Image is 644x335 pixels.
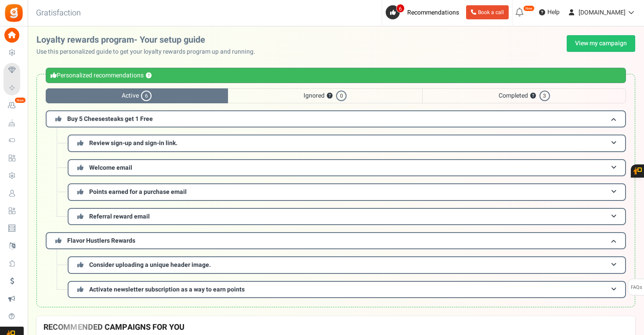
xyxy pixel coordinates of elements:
h3: Gratisfaction [26,4,90,22]
span: Referral reward email [89,212,150,221]
h2: Loyalty rewards program- Your setup guide [36,35,262,45]
span: Recommendations [407,8,459,17]
a: Book a call [466,5,509,19]
span: Completed [422,88,626,103]
em: New [14,97,26,103]
span: Activate newsletter subscription as a way to earn points [89,285,245,294]
span: Points earned for a purchase email [89,187,187,197]
span: Review sign-up and sign-in link. [89,138,177,148]
a: View my campaign [567,35,635,52]
span: FAQs [630,279,642,296]
span: Active [46,88,228,103]
div: Personalized recommendations [46,68,626,83]
em: New [523,5,535,11]
span: Welcome email [89,163,132,172]
span: Help [545,8,560,17]
a: Help [535,5,563,19]
span: 6 [141,91,152,101]
span: Consider uploading a unique header image. [89,260,211,269]
span: Flavor Hustlers Rewards [67,236,135,245]
span: [DOMAIN_NAME] [579,8,626,17]
button: ? [530,93,536,99]
button: ? [327,93,333,99]
img: Gratisfaction [4,3,24,23]
a: New [4,98,24,113]
span: Buy 5 Cheesesteaks get 1 Free [67,114,153,124]
span: 6 [396,4,405,13]
span: 0 [336,91,347,101]
p: Use this personalized guide to get your loyalty rewards program up and running. [36,47,262,56]
h4: RECOMMENDED CAMPAIGNS FOR YOU [43,323,628,332]
span: Ignored [228,88,423,103]
button: ? [146,73,152,79]
a: 6 Recommendations [386,5,463,19]
span: 3 [539,91,550,101]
